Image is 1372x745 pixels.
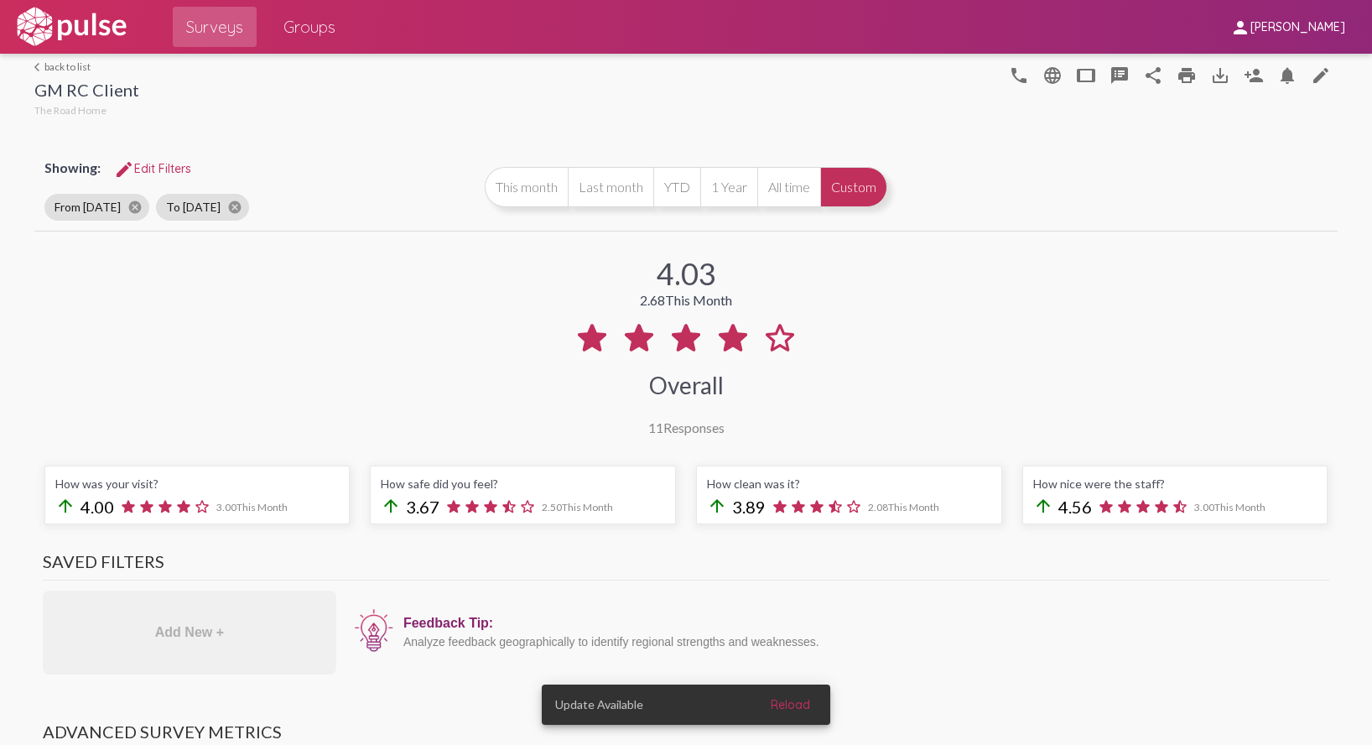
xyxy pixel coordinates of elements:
[43,551,1329,581] h3: Saved Filters
[648,419,725,435] div: Responses
[101,154,205,184] button: Edit FiltersEdit Filters
[820,167,887,207] button: Custom
[868,501,939,513] span: 2.08
[114,161,191,176] span: Edit Filters
[1304,58,1338,91] a: language
[34,60,139,73] a: back to list
[186,12,243,42] span: Surveys
[81,497,114,517] span: 4.00
[55,477,340,491] div: How was your visit?
[55,496,75,516] mat-icon: arrow_upward
[1230,18,1250,38] mat-icon: person
[1036,58,1069,91] button: language
[127,200,143,215] mat-icon: cancel
[1069,58,1103,91] button: tablet
[43,591,336,675] div: Add New +
[403,616,1321,631] div: Feedback Tip:
[1058,497,1092,517] span: 4.56
[1002,58,1036,91] button: language
[1076,65,1096,86] mat-icon: tablet
[156,194,249,221] mat-chip: To [DATE]
[34,80,139,104] div: GM RC Client
[381,496,401,516] mat-icon: arrow_upward
[649,371,724,399] div: Overall
[1271,58,1304,91] button: Bell
[1170,58,1203,91] a: print
[1103,58,1136,91] button: speaker_notes
[1203,58,1237,91] button: Download
[1033,477,1317,491] div: How nice were the staff?
[555,696,643,713] span: Update Available
[1143,65,1163,86] mat-icon: Share
[700,167,757,207] button: 1 Year
[1042,65,1063,86] mat-icon: language
[640,292,732,308] div: 2.68
[1177,65,1197,86] mat-icon: print
[1214,501,1265,513] span: This Month
[381,477,665,491] div: How safe did you feel?
[1136,58,1170,91] button: Share
[44,159,101,175] span: Showing:
[353,607,395,654] img: icon12.png
[403,635,1321,649] div: Analyze feedback geographically to identify regional strengths and weaknesses.
[1244,65,1264,86] mat-icon: Person
[34,104,107,117] span: The Road Home
[771,697,810,712] span: Reload
[1237,58,1271,91] button: Person
[485,167,568,207] button: This month
[1033,496,1053,516] mat-icon: arrow_upward
[707,496,727,516] mat-icon: arrow_upward
[562,501,613,513] span: This Month
[665,292,732,308] span: This Month
[1110,65,1130,86] mat-icon: speaker_notes
[236,501,288,513] span: This Month
[1009,65,1029,86] mat-icon: language
[13,6,129,48] img: white-logo.svg
[707,477,991,491] div: How clean was it?
[888,501,939,513] span: This Month
[227,200,242,215] mat-icon: cancel
[406,497,439,517] span: 3.67
[757,690,824,720] button: Reload
[648,419,663,435] span: 11
[732,497,766,517] span: 3.89
[542,501,613,513] span: 2.50
[114,159,134,180] mat-icon: Edit Filters
[216,501,288,513] span: 3.00
[1194,501,1265,513] span: 3.00
[653,167,700,207] button: YTD
[568,167,653,207] button: Last month
[34,62,44,72] mat-icon: arrow_back_ios
[173,7,257,47] a: Surveys
[270,7,349,47] a: Groups
[1250,20,1345,35] span: [PERSON_NAME]
[44,194,149,221] mat-chip: From [DATE]
[1277,65,1297,86] mat-icon: Bell
[1210,65,1230,86] mat-icon: Download
[1311,65,1331,86] mat-icon: language
[657,255,716,292] div: 4.03
[757,167,820,207] button: All time
[1217,11,1359,42] button: [PERSON_NAME]
[283,12,335,42] span: Groups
